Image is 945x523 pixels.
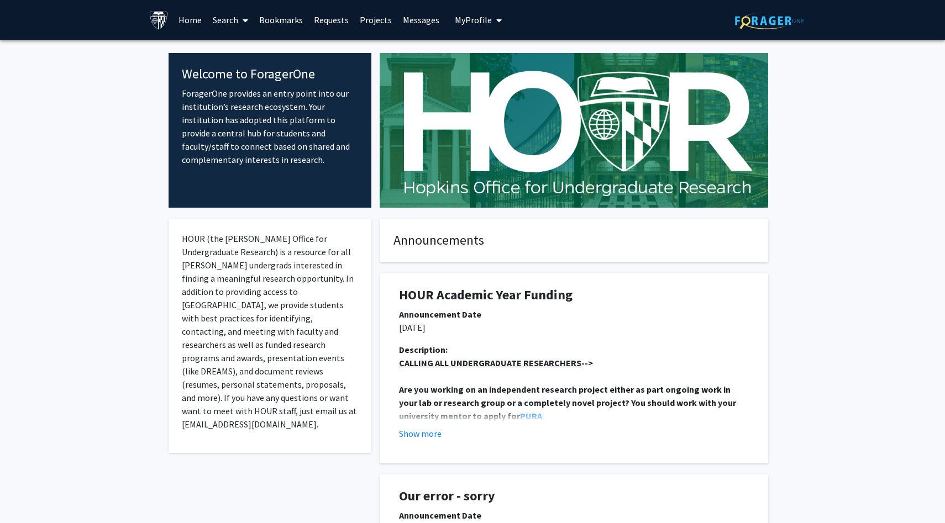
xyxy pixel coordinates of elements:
[254,1,308,39] a: Bookmarks
[182,232,358,431] p: HOUR (the [PERSON_NAME] Office for Undergraduate Research) is a resource for all [PERSON_NAME] un...
[399,343,749,356] div: Description:
[735,12,804,29] img: ForagerOne Logo
[399,384,738,421] strong: Are you working on an independent research project either as part ongoing work in your lab or res...
[520,410,542,421] a: PURA
[182,87,358,166] p: ForagerOne provides an entry point into our institution’s research ecosystem. Your institution ha...
[399,357,593,368] strong: -->
[399,321,749,334] p: [DATE]
[399,488,749,504] h1: Our error - sorry
[8,473,47,515] iframe: Chat
[397,1,445,39] a: Messages
[399,287,749,303] h1: HOUR Academic Year Funding
[399,509,749,522] div: Announcement Date
[399,427,442,440] button: Show more
[455,14,492,25] span: My Profile
[207,1,254,39] a: Search
[399,357,581,368] u: CALLING ALL UNDERGRADUATE RESEARCHERS
[173,1,207,39] a: Home
[399,308,749,321] div: Announcement Date
[399,383,749,422] p: .
[149,10,169,30] img: Johns Hopkins University Logo
[308,1,354,39] a: Requests
[182,66,358,82] h4: Welcome to ForagerOne
[393,233,754,249] h4: Announcements
[380,53,768,208] img: Cover Image
[354,1,397,39] a: Projects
